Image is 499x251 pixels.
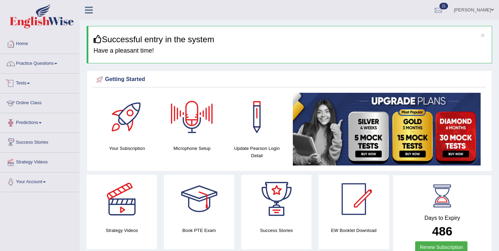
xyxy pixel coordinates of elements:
[439,3,448,9] span: 21
[481,32,485,39] button: ×
[0,54,79,71] a: Practice Questions
[0,133,79,150] a: Success Stories
[94,35,487,44] h3: Successful entry in the system
[163,145,221,152] h4: Microphone Setup
[318,227,389,234] h4: EW Booklet Download
[241,227,312,234] h4: Success Stories
[95,74,484,85] div: Getting Started
[0,172,79,190] a: Your Account
[432,224,452,238] b: 486
[98,145,156,152] h4: Your Subscription
[0,113,79,131] a: Predictions
[401,215,484,221] h4: Days to Expiry
[94,47,487,54] h4: Have a pleasant time!
[293,93,481,165] img: small5.jpg
[228,145,286,159] h4: Update Pearson Login Detail
[164,227,234,234] h4: Book PTE Exam
[0,34,79,52] a: Home
[0,74,79,91] a: Tests
[87,227,157,234] h4: Strategy Videos
[0,93,79,111] a: Online Class
[0,153,79,170] a: Strategy Videos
